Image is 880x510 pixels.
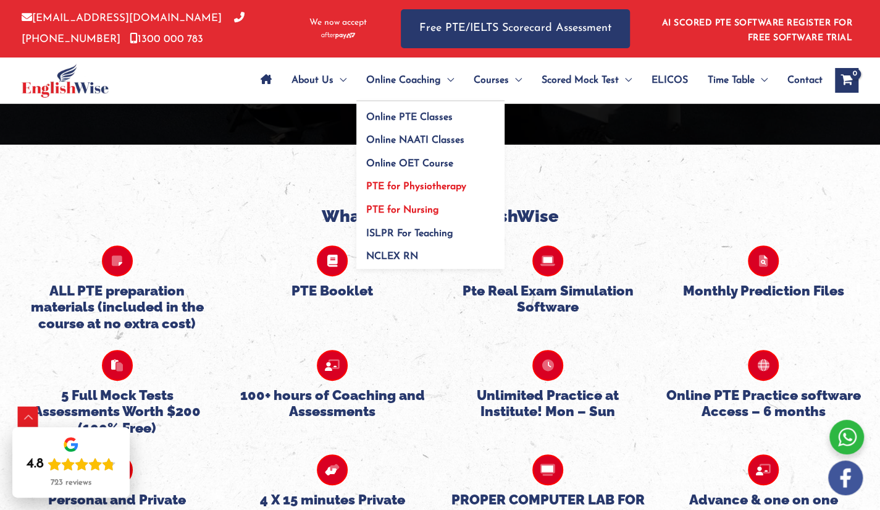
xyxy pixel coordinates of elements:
h5: Unlimited Practice at Institute! Mon – Sun [450,387,647,420]
img: Afterpay-Logo [321,32,355,39]
span: Online PTE Classes [366,113,453,122]
span: Online Coaching [366,59,441,102]
span: ELICOS [652,59,688,102]
a: About UsMenu Toggle [282,59,356,102]
div: 723 reviews [51,478,91,488]
aside: Header Widget 1 [655,9,858,49]
h5: 100+ hours of Coaching and Assessments [234,387,431,420]
span: Menu Toggle [509,59,522,102]
h5: ALL PTE preparation materials (included in the course at no extra cost) [19,283,216,331]
h5: Pte Real Exam Simulation Software [450,283,647,315]
a: PTE for Physiotherapy [356,171,505,195]
a: [EMAIL_ADDRESS][DOMAIN_NAME] [22,13,222,23]
h4: What You Get At EnglishWise [9,206,871,226]
a: Online CoachingMenu Toggle [356,59,464,102]
a: Free PTE/IELTS Scorecard Assessment [401,9,630,48]
a: NCLEX RN [356,241,505,270]
a: Online OET Course [356,148,505,171]
a: Online NAATI Classes [356,125,505,148]
span: Menu Toggle [619,59,632,102]
a: Time TableMenu Toggle [698,59,777,102]
span: Scored Mock Test [542,59,619,102]
a: CoursesMenu Toggle [464,59,532,102]
a: ELICOS [642,59,698,102]
div: 4.8 [27,456,44,473]
span: Online OET Course [366,159,453,169]
span: ISLPR For Teaching [366,229,453,239]
a: Contact [777,59,823,102]
img: white-facebook.png [828,461,863,495]
span: Menu Toggle [755,59,768,102]
span: PTE for Nursing [366,205,439,215]
span: Contact [787,59,823,102]
span: PTE for Physiotherapy [366,182,466,192]
a: View Shopping Cart, empty [835,68,858,93]
span: Online NAATI Classes [366,135,464,145]
img: cropped-ew-logo [22,64,109,98]
h5: 5 Full Mock Tests Assessments Worth $200 (100% Free) [19,387,216,436]
span: We now accept [309,17,367,29]
h5: Monthly Prediction Files [664,283,861,299]
a: Scored Mock TestMenu Toggle [532,59,642,102]
span: NCLEX RN [366,252,418,261]
nav: Site Navigation: Main Menu [251,59,823,102]
a: PTE for Nursing [356,195,505,218]
a: Online PTE Classes [356,101,505,125]
span: Menu Toggle [441,59,454,102]
h5: Online PTE Practice software Access – 6 months [664,387,861,420]
span: Menu Toggle [333,59,346,102]
a: [PHONE_NUMBER] [22,13,245,44]
div: Rating: 4.8 out of 5 [27,456,115,473]
span: About Us [291,59,333,102]
h5: PTE Booklet [234,283,431,299]
a: AI SCORED PTE SOFTWARE REGISTER FOR FREE SOFTWARE TRIAL [662,19,853,43]
a: ISLPR For Teaching [356,218,505,241]
span: Courses [474,59,509,102]
span: Time Table [708,59,755,102]
a: 1300 000 783 [130,34,203,45]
